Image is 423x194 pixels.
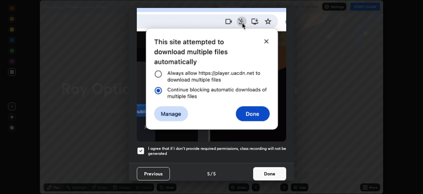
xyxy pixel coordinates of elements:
h4: / [211,170,212,177]
h4: 5 [207,170,210,177]
h4: 5 [213,170,216,177]
h5: I agree that if I don't provide required permissions, class recording will not be generated [148,146,286,156]
button: Previous [137,167,170,180]
button: Done [253,167,286,180]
